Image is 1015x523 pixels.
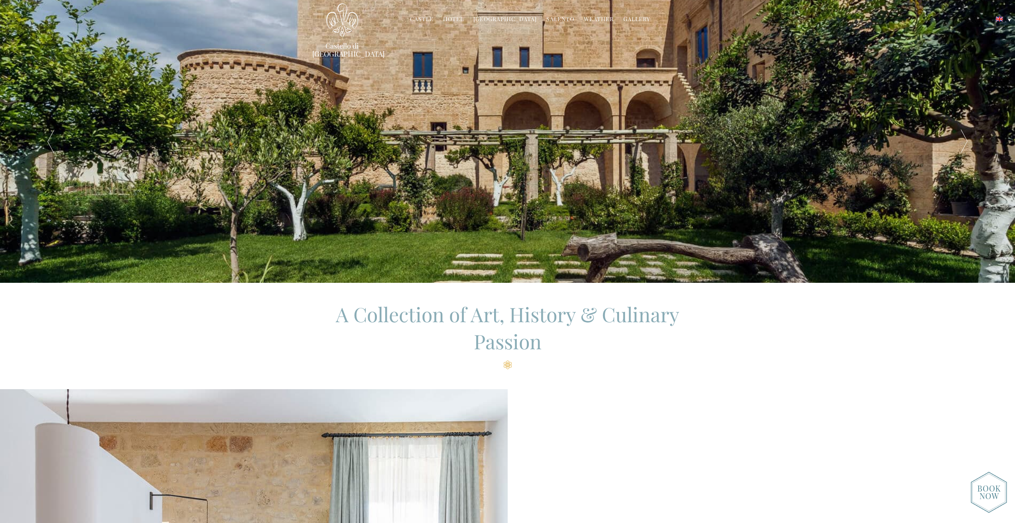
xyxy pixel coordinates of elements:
[312,42,372,58] a: Castello di [GEOGRAPHIC_DATA]
[546,15,574,24] a: Salento
[336,301,679,355] span: A Collection of Art, History & Culinary Passion
[443,15,464,24] a: Hotel
[410,15,434,24] a: Castle
[326,3,358,37] img: Castello di Ugento
[473,15,537,24] a: [GEOGRAPHIC_DATA]
[584,15,614,24] a: Weather
[971,472,1007,513] img: new-booknow.png
[623,15,650,24] a: Gallery
[996,17,1003,22] img: English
